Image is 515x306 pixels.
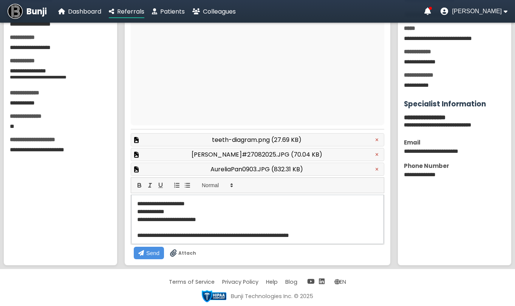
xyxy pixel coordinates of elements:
div: Phone Number [404,161,505,170]
a: Blog [285,278,297,286]
button: italic [145,181,155,190]
span: Send [146,250,159,256]
a: Colleagues [192,7,236,16]
div: Email [404,138,505,147]
span: Change language [334,278,346,286]
span: [PERSON_NAME]#27082025.JPG (70.04 KB) [192,150,322,159]
span: Bunji [26,5,47,18]
button: list: bullet [182,181,193,190]
a: Referrals [109,7,144,16]
button: underline [155,181,166,190]
a: Patients [152,7,185,16]
span: Patients [160,7,185,16]
div: Preview attached file [131,148,384,161]
button: Remove attachment [373,166,381,173]
img: HIPAA compliant [202,290,226,302]
span: teeth-diagram.png (27.69 KB) [212,135,302,145]
a: Terms of Service [169,278,215,286]
div: Bunji Technologies Inc. © 2025 [231,292,313,300]
button: bold [134,181,145,190]
a: Privacy Policy [222,278,258,286]
a: Help [266,278,278,286]
a: YouTube [307,277,314,286]
button: Remove attachment [373,136,381,144]
span: AureliaPan0903.JPG (832.31 KB) [210,165,303,174]
span: [PERSON_NAME] [452,8,502,15]
h3: Specialist Information [404,98,505,109]
img: Bunji Dental Referral Management [8,4,23,19]
span: Colleagues [203,7,236,16]
div: Preview attached file [131,133,384,146]
span: Dashboard [68,7,101,16]
span: Referrals [117,7,144,16]
a: LinkedIn [319,277,325,286]
a: Bunji [8,4,47,19]
span: Attach [178,250,196,257]
button: Send [134,247,164,259]
div: Preview attached file [131,163,384,176]
button: Remove attachment [373,151,381,158]
a: Notifications [424,8,431,15]
a: Dashboard [58,7,101,16]
label: Drag & drop files anywhere to attach [170,249,196,257]
button: User menu [441,8,507,15]
button: list: ordered [172,181,182,190]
